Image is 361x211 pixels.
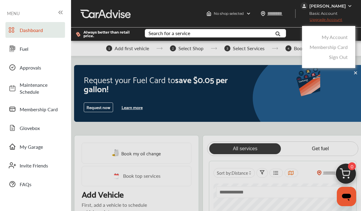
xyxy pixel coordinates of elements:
a: Invite Friends [5,157,65,173]
span: FAQs [20,181,62,188]
img: cart_icon.3d0951e8.svg [331,161,360,190]
a: Fuel [5,41,65,57]
a: FAQs [5,176,65,192]
span: Invite Friends [20,162,62,169]
span: Always better than retail price. [83,31,135,38]
div: Search for a service [148,31,190,36]
span: 0 [348,162,356,170]
a: Dashboard [5,22,65,38]
span: Glovebox [20,125,62,131]
span: Membership Card [20,106,62,113]
a: Membership Card [5,101,65,117]
a: Membership Card [310,44,348,50]
span: My Garage [20,143,62,150]
img: dollor_label_vector.a70140d1.svg [76,32,80,37]
a: Sign Out [329,54,348,60]
span: Dashboard [20,27,62,34]
a: Glovebox [5,120,65,136]
span: Fuel [20,45,62,52]
span: Approvals [20,64,62,71]
a: My Garage [5,139,65,154]
a: Approvals [5,60,65,75]
span: MENU [7,11,20,16]
a: My Account [322,34,348,41]
span: Maintenance Schedule [20,81,62,95]
iframe: Button to launch messaging window [337,187,356,206]
a: Maintenance Schedule [5,78,65,98]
